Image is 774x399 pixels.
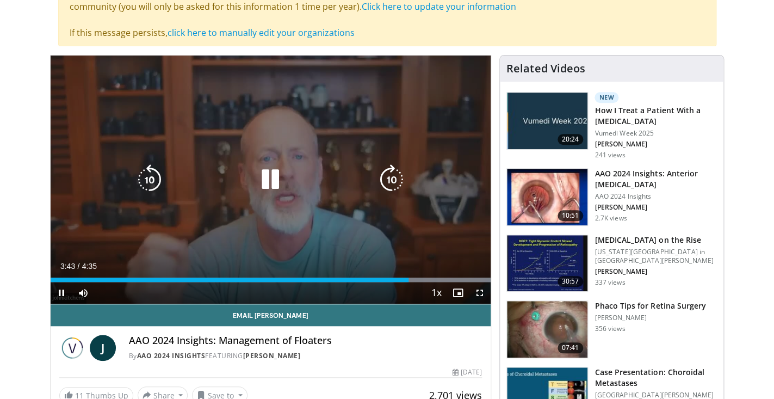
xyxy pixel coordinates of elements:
p: 241 views [595,151,625,159]
p: 356 views [595,324,625,333]
a: AAO 2024 Insights [137,351,206,360]
p: New [595,92,618,103]
span: 20:24 [558,134,584,145]
span: 4:35 [82,262,97,271]
img: 02d29458-18ce-4e7f-be78-7423ab9bdffd.jpg.150x105_q85_crop-smart_upscale.jpg [507,93,587,149]
span: 30:57 [558,276,584,287]
p: [PERSON_NAME] [595,203,717,212]
p: [US_STATE][GEOGRAPHIC_DATA] in [GEOGRAPHIC_DATA][PERSON_NAME] [595,248,717,265]
h3: Phaco Tips for Retina Surgery [595,300,706,311]
span: / [78,262,80,271]
a: 10:51 AAO 2024 Insights: Anterior [MEDICAL_DATA] AAO 2024 Insights [PERSON_NAME] 2.7K views [506,168,717,226]
a: 20:24 New How I Treat a Patient With a [MEDICAL_DATA] Vumedi Week 2025 [PERSON_NAME] 241 views [506,92,717,159]
div: By FEATURING [129,351,482,361]
p: 2.7K views [595,214,627,223]
button: Playback Rate [425,282,447,304]
a: 30:57 [MEDICAL_DATA] on the Rise [US_STATE][GEOGRAPHIC_DATA] in [GEOGRAPHIC_DATA][PERSON_NAME] [P... [506,235,717,292]
img: 2b0bc81e-4ab6-4ab1-8b29-1f6153f15110.150x105_q85_crop-smart_upscale.jpg [507,301,587,358]
a: J [90,335,116,361]
span: 07:41 [558,342,584,353]
h3: Case Presentation: Choroidal Metastases [595,367,717,389]
p: [PERSON_NAME] [595,314,706,322]
h4: AAO 2024 Insights: Management of Floaters [129,335,482,347]
p: AAO 2024 Insights [595,192,717,201]
div: Progress Bar [51,278,491,282]
video-js: Video Player [51,56,491,304]
h3: How I Treat a Patient With a [MEDICAL_DATA] [595,105,717,127]
p: 337 views [595,278,625,287]
a: 07:41 Phaco Tips for Retina Surgery [PERSON_NAME] 356 views [506,300,717,358]
a: [PERSON_NAME] [243,351,301,360]
span: 10:51 [558,210,584,221]
img: AAO 2024 Insights [59,335,85,361]
h3: AAO 2024 Insights: Anterior [MEDICAL_DATA] [595,168,717,190]
a: Email [PERSON_NAME] [51,304,491,326]
span: 3:43 [60,262,75,271]
p: [PERSON_NAME] [595,267,717,276]
img: fd942f01-32bb-45af-b226-b96b538a46e6.150x105_q85_crop-smart_upscale.jpg [507,169,587,225]
button: Mute [72,282,94,304]
a: Click here to update your information [362,1,516,13]
button: Fullscreen [469,282,491,304]
h3: [MEDICAL_DATA] on the Rise [595,235,717,245]
button: Enable picture-in-picture mode [447,282,469,304]
p: [PERSON_NAME] [595,140,717,149]
img: 4ce8c11a-29c2-4c44-a801-4e6d49003971.150x105_q85_crop-smart_upscale.jpg [507,235,587,292]
a: click here to manually edit your organizations [168,27,355,39]
button: Pause [51,282,72,304]
p: Vumedi Week 2025 [595,129,717,138]
h4: Related Videos [506,62,585,75]
div: [DATE] [453,367,482,377]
